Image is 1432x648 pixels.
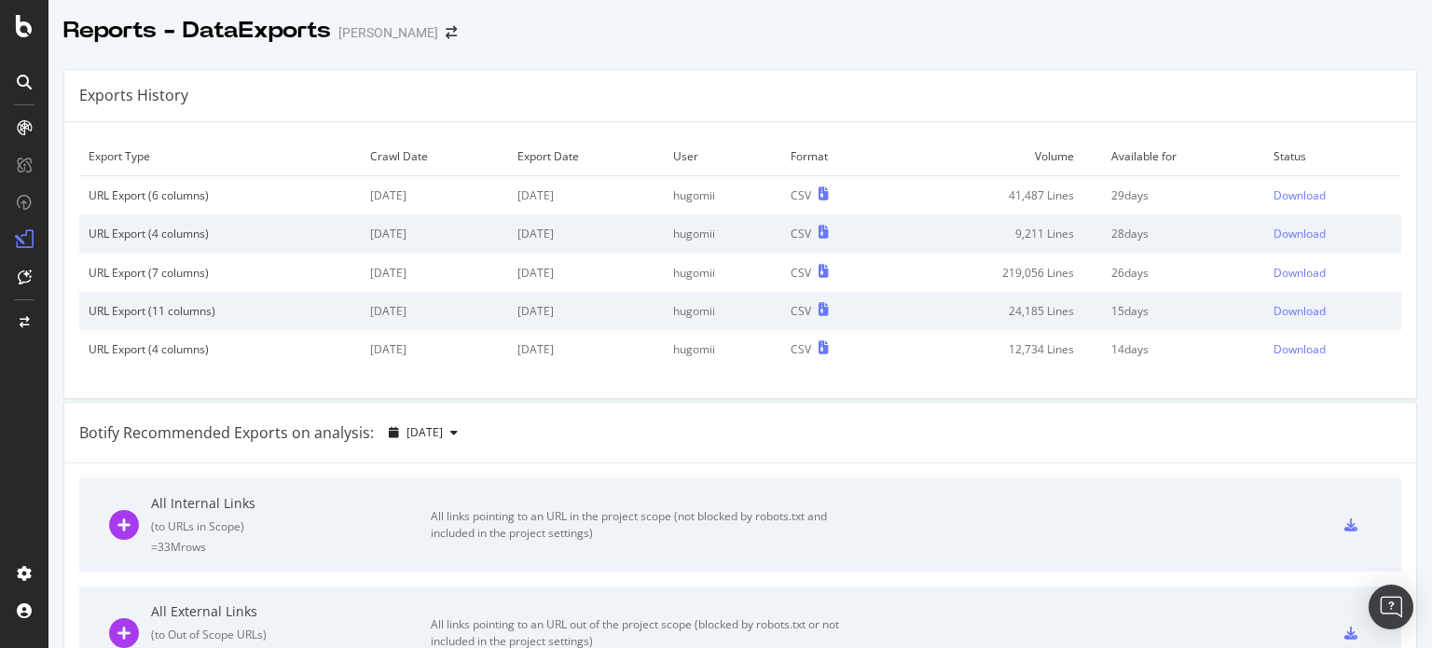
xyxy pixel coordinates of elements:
td: Export Type [79,137,361,176]
div: CSV [791,265,811,281]
td: hugomii [664,254,781,292]
div: Open Intercom Messenger [1369,585,1413,629]
td: 41,487 Lines [891,176,1102,215]
a: Download [1274,265,1392,281]
div: URL Export (11 columns) [89,303,351,319]
div: Reports - DataExports [63,15,331,47]
td: 9,211 Lines [891,214,1102,253]
td: 29 days [1102,176,1264,215]
td: [DATE] [361,214,509,253]
div: csv-export [1344,627,1357,640]
div: Exports History [79,85,188,106]
td: Available for [1102,137,1264,176]
div: CSV [791,341,811,357]
td: [DATE] [508,254,663,292]
a: Download [1274,187,1392,203]
td: [DATE] [361,292,509,330]
td: Status [1264,137,1401,176]
div: [PERSON_NAME] [338,23,438,42]
div: arrow-right-arrow-left [446,26,457,39]
div: All Internal Links [151,494,431,513]
button: [DATE] [381,418,465,448]
div: Download [1274,187,1326,203]
td: 12,734 Lines [891,330,1102,368]
div: All External Links [151,602,431,621]
div: Download [1274,303,1326,319]
td: 24,185 Lines [891,292,1102,330]
div: CSV [791,303,811,319]
td: [DATE] [361,176,509,215]
td: [DATE] [508,292,663,330]
td: hugomii [664,292,781,330]
td: hugomii [664,214,781,253]
div: URL Export (4 columns) [89,341,351,357]
td: User [664,137,781,176]
div: Download [1274,226,1326,241]
td: [DATE] [361,254,509,292]
td: Crawl Date [361,137,509,176]
div: ( to URLs in Scope ) [151,518,431,534]
span: 2025 Sep. 8th [406,424,443,440]
td: Volume [891,137,1102,176]
td: 15 days [1102,292,1264,330]
div: URL Export (7 columns) [89,265,351,281]
div: csv-export [1344,518,1357,531]
div: URL Export (4 columns) [89,226,351,241]
td: [DATE] [361,330,509,368]
div: URL Export (6 columns) [89,187,351,203]
div: All links pointing to an URL in the project scope (not blocked by robots.txt and included in the ... [431,508,850,542]
a: Download [1274,341,1392,357]
td: [DATE] [508,330,663,368]
div: Download [1274,265,1326,281]
div: Botify Recommended Exports on analysis: [79,422,374,444]
td: [DATE] [508,214,663,253]
div: CSV [791,187,811,203]
div: ( to Out of Scope URLs ) [151,627,431,642]
td: [DATE] [508,176,663,215]
td: Export Date [508,137,663,176]
td: hugomii [664,330,781,368]
td: 28 days [1102,214,1264,253]
td: hugomii [664,176,781,215]
td: 14 days [1102,330,1264,368]
td: 219,056 Lines [891,254,1102,292]
a: Download [1274,303,1392,319]
td: 26 days [1102,254,1264,292]
td: Format [781,137,891,176]
a: Download [1274,226,1392,241]
div: Download [1274,341,1326,357]
div: CSV [791,226,811,241]
div: = 33M rows [151,539,431,555]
